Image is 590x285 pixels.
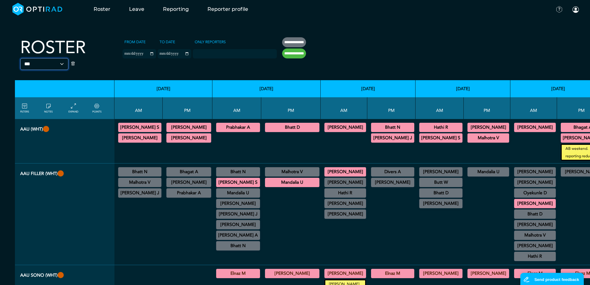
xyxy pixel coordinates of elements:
summary: [PERSON_NAME] [372,179,413,186]
summary: [PERSON_NAME] [420,270,462,277]
summary: [PERSON_NAME] [325,270,365,277]
div: General US 08:30 - 13:00 [216,269,260,278]
summary: Elnaz M [372,270,413,277]
div: CT Trauma & Urgent/MRI Trauma & Urgent 08:30 - 13:30 [514,199,556,208]
h2: Roster [20,37,86,58]
div: General CT/General MRI/General XR 10:00 - 13:30 [324,199,366,208]
div: CT Trauma & Urgent/MRI Trauma & Urgent 08:30 - 13:30 [419,133,462,143]
div: US Interventional H&N 13:30 - 16:30 [166,167,211,177]
label: From date [123,37,147,47]
th: PM [163,97,212,119]
summary: Bhatt D [515,210,555,218]
label: To date [158,37,177,47]
div: CT Trauma & Urgent/MRI Trauma & Urgent 08:30 - 13:30 [419,123,462,132]
div: CT Trauma & Urgent/MRI Trauma & Urgent 13:30 - 18:30 [467,123,509,132]
div: General CT/General MRI/General XR/General NM 13:00 - 14:30 [371,167,414,177]
summary: [PERSON_NAME] J [217,210,259,218]
div: General US/US Diagnostic MSK/US Gynaecology/US Interventional H&N/US Interventional MSK/US Interv... [118,178,161,187]
th: AAU (WHT) [15,119,114,163]
summary: [PERSON_NAME] [420,168,462,176]
div: General US 13:30 - 18:30 [467,269,509,278]
th: AM [416,97,464,119]
summary: [PERSON_NAME] [420,200,462,207]
summary: Elnaz M [515,270,555,277]
th: PM [261,97,321,119]
summary: [PERSON_NAME] [266,270,318,277]
div: General CT/General MRI/General XR 08:00 - 13:00 [419,178,462,187]
th: AM [321,97,367,119]
summary: [PERSON_NAME] [217,221,259,228]
div: CT Cardiac 13:30 - 17:00 [166,188,211,198]
th: [DATE] [321,80,416,97]
th: [DATE] [416,80,510,97]
div: General US 08:30 - 13:00 [514,269,556,278]
summary: Bhatt N [372,124,413,131]
div: General CT/General MRI/General XR 08:30 - 10:30 [324,178,366,187]
div: CT Trauma & Urgent/MRI Trauma & Urgent 08:30 - 13:30 [514,178,556,187]
a: collapse/expand expected points [92,103,101,114]
div: CT Trauma & Urgent/MRI Trauma & Urgent 08:30 - 13:30 [514,123,556,132]
summary: Mandalia U [217,189,259,197]
div: No specified Site 08:00 - 09:00 [514,167,556,177]
div: US Interventional MSK 08:30 - 11:00 [216,167,260,177]
div: General CT 11:00 - 12:00 [514,252,556,261]
div: General US 08:30 - 13:00 [419,269,462,278]
summary: Malhotra V [119,179,160,186]
summary: Malhotra V [515,232,555,239]
div: General CT/General MRI/General XR 13:30 - 18:30 [371,178,414,187]
summary: [PERSON_NAME] [167,124,210,131]
div: General CT/General MRI/General XR 08:30 - 12:00 [118,167,161,177]
div: General US 13:30 - 18:30 [371,269,414,278]
img: brand-opti-rad-logos-blue-and-white-d2f68631ba2948856bd03f2d395fb146ddc8fb01b4b6e9315ea85fa773367... [12,3,63,16]
div: CT Trauma & Urgent/MRI Trauma & Urgent 13:30 - 18:30 [265,167,319,177]
summary: [PERSON_NAME] J [119,189,160,197]
div: General US 13:30 - 18:30 [265,269,319,278]
summary: Hathi R [420,124,462,131]
summary: Prabhakar A [167,189,210,197]
a: show/hide notes [44,103,53,114]
th: PM [464,97,510,119]
summary: [PERSON_NAME] J [372,134,413,142]
summary: [PERSON_NAME] A [217,232,259,239]
input: null [193,50,225,56]
div: General CT/General MRI/General XR 11:30 - 13:30 [118,188,161,198]
summary: Bhatt N [119,168,160,176]
div: General CT/General MRI/General XR 10:30 - 14:00 [514,241,556,251]
summary: Bhatt N [217,242,259,250]
summary: Bhatt N [217,168,259,176]
div: CT Trauma & Urgent/MRI Trauma & Urgent 08:30 - 13:30 [216,123,260,132]
summary: Hathi R [325,189,365,197]
summary: Bhatt D [266,124,318,131]
summary: Hathi R [515,253,555,260]
div: ImE Lead till 1/4/2026 09:00 - 13:00 [514,220,556,229]
th: AM [510,97,557,119]
summary: [PERSON_NAME] [515,168,555,176]
div: CT Trauma & Urgent/MRI Trauma & Urgent 08:30 - 13:30 [419,188,462,198]
a: collapse/expand entries [68,103,78,114]
summary: Bhatt D [420,189,462,197]
div: CT Trauma & Urgent/MRI Trauma & Urgent 13:30 - 18:30 [467,133,509,143]
summary: Butt W [420,179,462,186]
th: AM [212,97,261,119]
summary: [PERSON_NAME] [119,134,160,142]
div: CT Trauma & Urgent/MRI Trauma & Urgent 08:30 - 13:30 [216,178,260,187]
summary: [PERSON_NAME] [167,134,210,142]
summary: [PERSON_NAME] S [420,134,462,142]
div: US Diagnostic MSK/US Interventional MSK/US General Adult 09:00 - 12:00 [216,188,260,198]
summary: Elnaz M [217,270,259,277]
summary: [PERSON_NAME] [468,270,508,277]
summary: [PERSON_NAME] [325,168,365,176]
div: CT Trauma & Urgent/MRI Trauma & Urgent 08:30 - 13:30 [324,123,366,132]
summary: Malhotra V [266,168,318,176]
div: CT Trauma & Urgent/MRI Trauma & Urgent 13:30 - 18:30 [371,123,414,132]
a: FILTERS [20,103,29,114]
summary: [PERSON_NAME] [217,200,259,207]
th: PM [367,97,416,119]
div: CT Trauma & Urgent/MRI Trauma & Urgent 08:30 - 13:30 [118,133,161,143]
div: CT Trauma & Urgent/MRI Trauma & Urgent 08:30 - 13:30 [324,167,366,177]
div: CD role 07:00 - 13:00 [419,167,462,177]
th: [DATE] [212,80,321,97]
div: General CT/General MRI/General XR 09:30 - 11:30 [216,209,260,219]
div: US General Paediatric 09:30 - 13:00 [324,188,366,198]
summary: [PERSON_NAME] [515,179,555,186]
